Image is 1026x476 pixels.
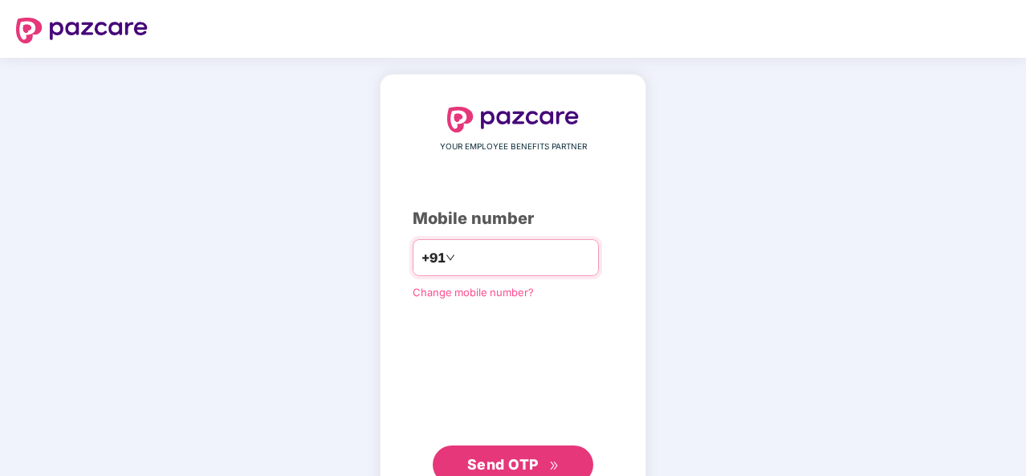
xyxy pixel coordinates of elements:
span: Send OTP [467,456,539,473]
a: Change mobile number? [413,286,534,299]
div: Mobile number [413,206,613,231]
span: YOUR EMPLOYEE BENEFITS PARTNER [440,140,587,153]
span: down [446,253,455,262]
img: logo [447,107,579,132]
img: logo [16,18,148,43]
span: +91 [421,248,446,268]
span: double-right [549,461,560,471]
